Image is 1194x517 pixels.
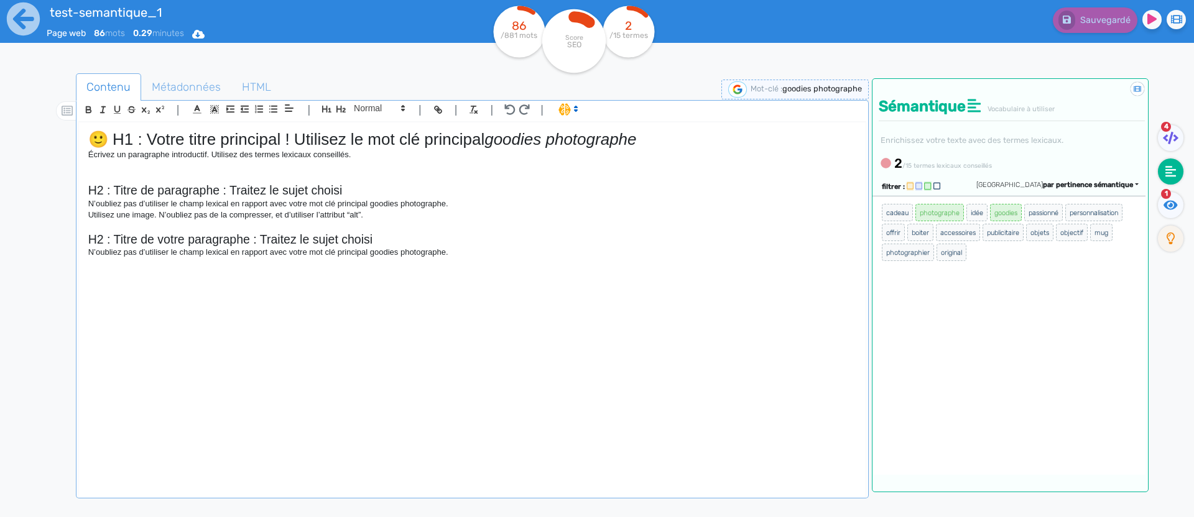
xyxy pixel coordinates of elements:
span: cadeau [882,204,913,221]
span: | [540,101,544,118]
div: [GEOGRAPHIC_DATA] [976,180,1139,191]
h4: Sémantique [879,98,1145,116]
span: Mot-clé : [751,84,782,93]
img: google-serp-logo.png [728,81,747,98]
span: | [419,101,422,118]
button: Sauvegardé [1053,7,1137,33]
span: I.Assistant [553,102,582,117]
span: minutes [133,28,184,39]
span: HTML [232,70,281,104]
a: Contenu [76,73,141,101]
span: Aligment [280,101,298,116]
span: mug [1090,224,1113,241]
span: passionné [1024,204,1063,221]
span: | [177,101,180,118]
a: HTML [231,73,282,101]
span: goodies photographe [782,84,862,93]
span: goodies [990,204,1022,221]
span: 4 [1161,122,1171,132]
input: title [47,2,405,22]
tspan: 2 [626,19,632,33]
tspan: /15 termes [609,31,648,40]
span: 1 [1161,189,1171,199]
a: Métadonnées [141,73,231,101]
span: Sauvegardé [1080,15,1131,25]
span: personnalisation [1065,204,1122,221]
span: boiter [907,224,933,241]
span: photographe [915,204,964,221]
h2: H2 : Titre de paragraphe : Traitez le sujet choisi [88,183,856,198]
p: N’oubliez pas d’utiliser le champ lexical en rapport avec votre mot clé principal goodies photogr... [88,198,856,209]
span: Métadonnées [142,70,231,104]
tspan: Score [565,34,583,42]
span: objets [1026,224,1053,241]
p: N’oubliez pas d’utiliser le champ lexical en rapport avec votre mot clé principal goodies photogr... [88,247,856,258]
span: | [455,101,458,118]
p: Écrivez un paragraphe introductif. Utilisez des termes lexicaux conseillés. [88,149,856,160]
span: photographier [882,244,934,261]
h1: 🙂 H1 : Votre titre principal ! Utilisez le mot clé principal [88,130,856,149]
tspan: SEO [567,40,581,49]
span: | [307,101,310,118]
b: 86 [94,28,105,39]
small: /15 termes lexicaux conseillés [902,162,992,170]
span: accessoires [936,224,980,241]
span: offrir [882,224,905,241]
span: filtrer : [882,183,905,191]
span: idée [966,204,988,221]
span: Page web [47,28,86,39]
span: | [490,101,493,118]
span: Contenu [76,70,141,104]
span: original [937,244,966,261]
small: Enrichissez votre texte avec des termes lexicaux. [879,135,1063,145]
em: goodies photographe [484,130,636,149]
span: publicitaire [983,224,1024,241]
span: par pertinence sémantique [1043,181,1133,189]
span: Vocabulaire à utiliser [988,105,1055,113]
tspan: /881 mots [501,31,538,40]
p: Utilisez une image. N’oubliez pas de la compresser, et d’utiliser l’attribut “alt”. [88,209,856,221]
span: objectif [1056,224,1088,241]
h2: H2 : Titre de votre paragraphe : Traitez le sujet choisi [88,232,856,247]
b: 0.29 [133,28,152,39]
span: mots [94,28,125,39]
b: 2 [894,156,902,171]
tspan: 86 [512,19,527,33]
